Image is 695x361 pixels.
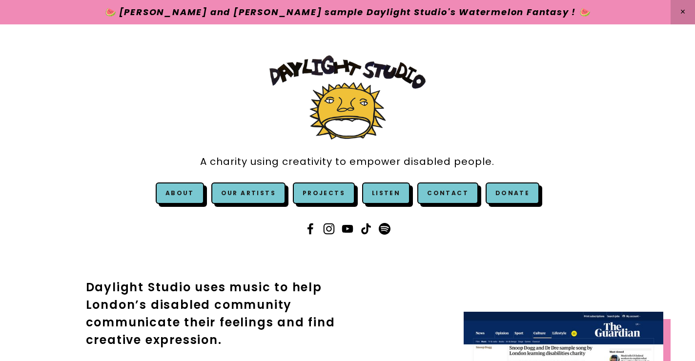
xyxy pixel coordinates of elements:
[372,189,400,197] a: Listen
[200,151,494,173] a: A charity using creativity to empower disabled people.
[211,182,286,204] a: Our Artists
[417,182,478,204] a: Contact
[165,189,194,197] a: About
[486,182,539,204] a: Donate
[293,182,355,204] a: Projects
[269,55,426,140] img: Daylight Studio
[86,279,339,349] h2: Daylight Studio uses music to help London’s disabled community communicate their feelings and fin...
